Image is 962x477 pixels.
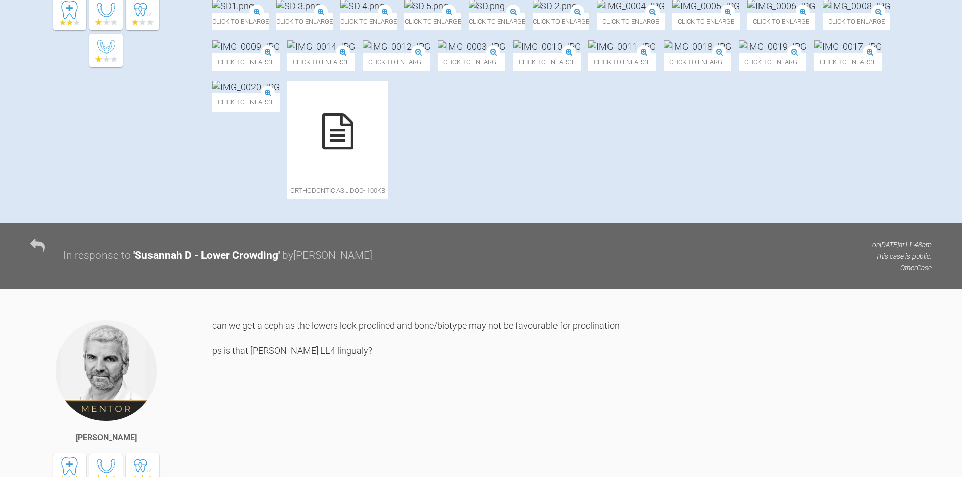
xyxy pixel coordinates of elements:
div: In response to [63,247,131,264]
span: Click to enlarge [340,13,397,30]
span: Click to enlarge [287,53,355,71]
p: Other Case [872,262,932,273]
span: Click to enlarge [739,53,806,71]
img: IMG_0010.JPG [513,40,581,53]
span: Click to enlarge [363,53,430,71]
img: IMG_0012.JPG [363,40,430,53]
span: Click to enlarge [276,13,333,30]
span: Click to enlarge [212,53,280,71]
span: Click to enlarge [513,53,581,71]
img: IMG_0018.JPG [664,40,731,53]
span: Click to enlarge [438,53,505,71]
span: Click to enlarge [747,13,815,30]
span: Click to enlarge [212,13,269,30]
span: Click to enlarge [533,13,589,30]
span: Click to enlarge [814,53,882,71]
span: Click to enlarge [469,13,525,30]
p: This case is public. [872,251,932,262]
img: IMG_0019.JPG [739,40,806,53]
span: Click to enlarge [212,93,280,111]
span: Click to enlarge [404,13,461,30]
img: IMG_0014.JPG [287,40,355,53]
span: Click to enlarge [672,13,740,30]
img: IMG_0020.JPG [212,81,280,93]
span: Click to enlarge [664,53,731,71]
img: IMG_0009.JPG [212,40,280,53]
span: orthodontic As….doc - 100KB [287,182,388,199]
span: Click to enlarge [823,13,890,30]
div: by [PERSON_NAME] [282,247,372,264]
span: Click to enlarge [588,53,656,71]
img: IMG_0011.JPG [588,40,656,53]
img: IMG_0003.JPG [438,40,505,53]
div: [PERSON_NAME] [76,431,137,444]
div: ' Susannah D - Lower Crowding ' [133,247,280,264]
img: Ross Hobson [55,319,158,422]
p: on [DATE] at 11:48am [872,239,932,250]
span: Click to enlarge [597,13,665,30]
img: IMG_0017.JPG [814,40,882,53]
